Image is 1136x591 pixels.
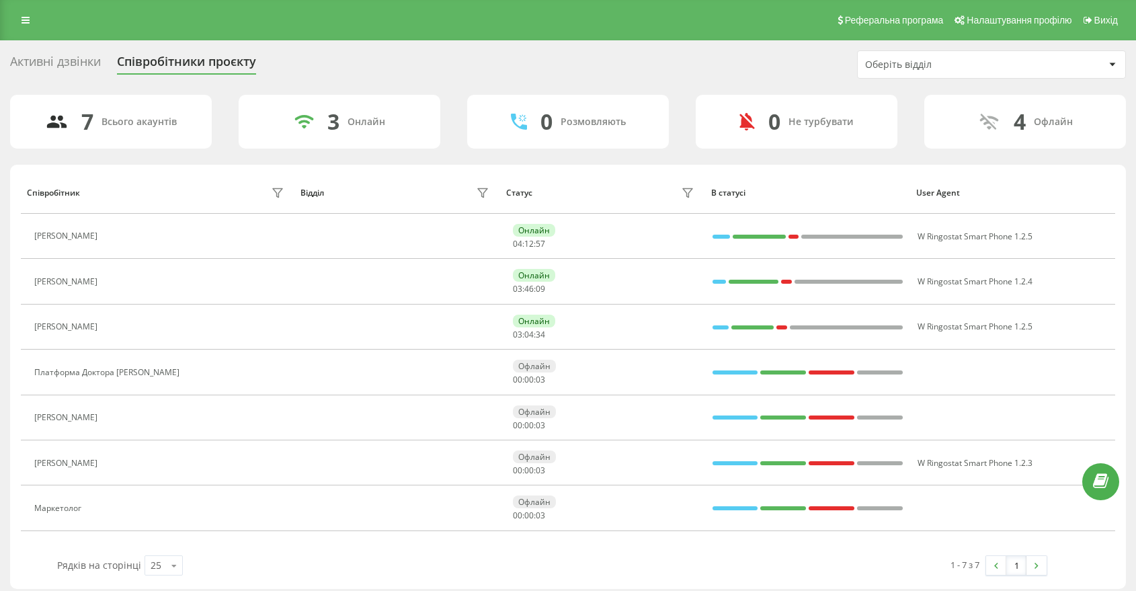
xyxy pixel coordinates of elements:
span: 03 [536,420,545,431]
div: Маркетолог [34,504,85,513]
span: 03 [513,329,522,340]
span: 12 [524,238,534,249]
span: 03 [536,465,545,476]
span: 00 [513,420,522,431]
div: 1 - 7 з 7 [950,558,979,572]
div: В статусі [711,188,903,198]
span: 46 [524,283,534,294]
div: 7 [81,109,93,134]
div: 4 [1014,109,1026,134]
span: Налаштування профілю [967,15,1071,26]
span: 57 [536,238,545,249]
span: Реферальна програма [845,15,944,26]
div: Активні дзвінки [10,54,101,75]
div: 25 [151,559,161,572]
div: : : [513,330,545,340]
span: W Ringostat Smart Phone 1.2.4 [918,276,1032,287]
span: 00 [524,420,534,431]
a: 1 [1006,556,1026,575]
div: Онлайн [348,116,385,128]
span: 00 [524,510,534,521]
div: : : [513,239,545,249]
div: : : [513,284,545,294]
div: Співробітники проєкту [117,54,256,75]
span: 00 [524,465,534,476]
div: User Agent [916,188,1108,198]
div: Офлайн [513,450,556,463]
span: Рядків на сторінці [57,559,141,572]
span: 04 [524,329,534,340]
div: Офлайн [513,360,556,372]
span: W Ringostat Smart Phone 1.2.5 [918,231,1032,242]
span: 00 [513,374,522,385]
span: 00 [524,374,534,385]
div: : : [513,466,545,475]
div: Офлайн [513,496,556,508]
div: [PERSON_NAME] [34,277,101,286]
div: Офлайн [1034,116,1073,128]
div: [PERSON_NAME] [34,459,101,468]
div: Відділ [300,188,324,198]
div: Розмовляють [561,116,626,128]
div: Не турбувати [788,116,854,128]
div: 0 [540,109,553,134]
div: : : [513,511,545,520]
div: Онлайн [513,224,555,237]
div: Офлайн [513,405,556,418]
div: : : [513,421,545,430]
div: Онлайн [513,269,555,282]
span: 09 [536,283,545,294]
div: 3 [327,109,339,134]
span: W Ringostat Smart Phone 1.2.5 [918,321,1032,332]
div: [PERSON_NAME] [34,231,101,241]
span: 03 [536,510,545,521]
span: 03 [513,283,522,294]
span: Вихід [1094,15,1118,26]
span: 03 [536,374,545,385]
div: Платформа Доктора [PERSON_NAME] [34,368,183,377]
span: W Ringostat Smart Phone 1.2.3 [918,457,1032,469]
span: 04 [513,238,522,249]
span: 34 [536,329,545,340]
div: [PERSON_NAME] [34,413,101,422]
div: 0 [768,109,780,134]
div: Статус [506,188,532,198]
div: Оберіть відділ [865,59,1026,71]
div: [PERSON_NAME] [34,322,101,331]
div: Всього акаунтів [102,116,177,128]
div: : : [513,375,545,385]
div: Онлайн [513,315,555,327]
span: 00 [513,510,522,521]
div: Співробітник [27,188,80,198]
span: 00 [513,465,522,476]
